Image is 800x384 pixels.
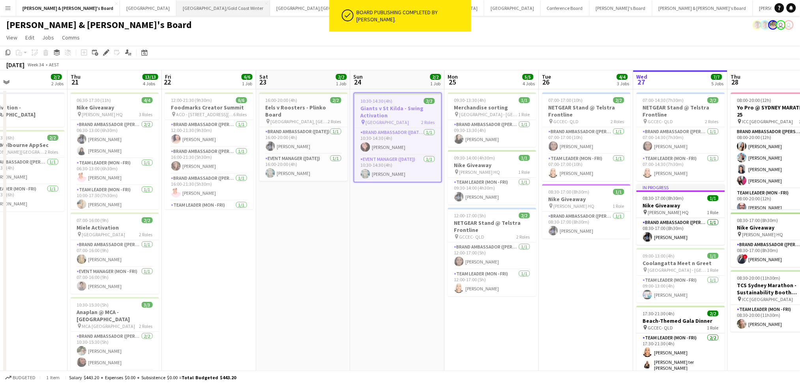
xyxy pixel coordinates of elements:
[761,20,770,30] app-user-avatar: Victoria Hunt
[120,0,176,16] button: [GEOGRAPHIC_DATA]
[270,0,371,16] button: [GEOGRAPHIC_DATA]/[GEOGRAPHIC_DATA]
[484,0,541,16] button: [GEOGRAPHIC_DATA]
[652,0,753,16] button: [PERSON_NAME] & [PERSON_NAME]'s Board
[4,373,37,382] button: Budgeted
[768,20,778,30] app-user-avatar: Arrence Torres
[16,0,120,16] button: [PERSON_NAME] & [PERSON_NAME]'s Board
[43,375,62,380] span: 1 item
[784,20,794,30] app-user-avatar: James Millard
[69,375,236,380] div: Salary $443.20 + Expenses $0.00 + Subsistence $0.00 =
[182,375,236,380] span: Total Budgeted $443.20
[590,0,652,16] button: [PERSON_NAME]'s Board
[541,0,590,16] button: Conference Board
[753,20,762,30] app-user-avatar: Victoria Hunt
[357,9,468,23] div: Board publishing completed by [PERSON_NAME].
[13,375,36,380] span: Budgeted
[176,0,270,16] button: [GEOGRAPHIC_DATA]/Gold Coast Winter
[776,20,786,30] app-user-avatar: James Millard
